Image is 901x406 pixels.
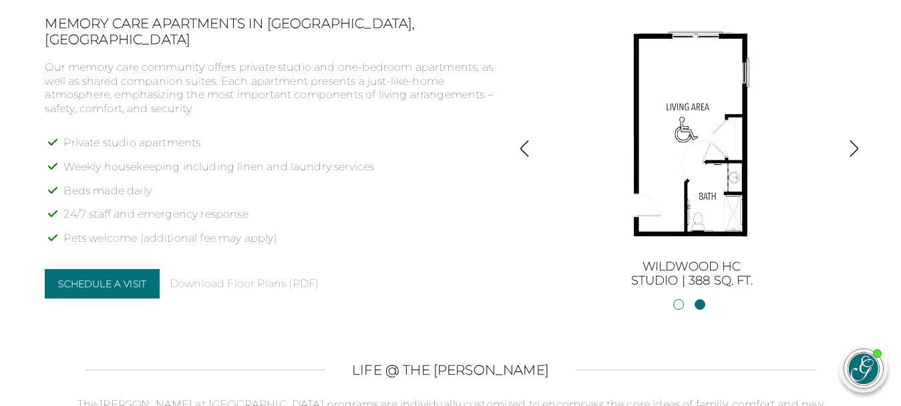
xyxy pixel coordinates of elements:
h3: Wildwood HC Studio | 388 sq. ft. [542,260,842,288]
li: Private studio apartments [63,136,498,160]
button: Show next [845,140,863,160]
li: Pets welcome (additional fee may apply) [63,232,498,256]
h2: LIFE @ THE [PERSON_NAME] [352,362,549,378]
li: Weekly housekeeping including linen and laundry services [63,160,498,184]
a: Schedule a Visit [45,269,160,298]
img: avatar [844,349,883,388]
img: Show previous [516,140,534,158]
img: Glen_MC-Wildwood-HC.-388-sf.jpg [572,15,812,256]
p: Our memory care community offers private studio and one-bedroom apartments, as well as shared com... [45,61,498,116]
button: Show previous [516,140,534,160]
img: Show next [845,140,863,158]
a: Download Floor Plans (PDF) [170,277,319,291]
li: Beds made daily [63,184,498,208]
li: 24/7 staff and emergency response [63,208,498,232]
h2: Memory Care Apartments in [GEOGRAPHIC_DATA], [GEOGRAPHIC_DATA] [45,15,498,47]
